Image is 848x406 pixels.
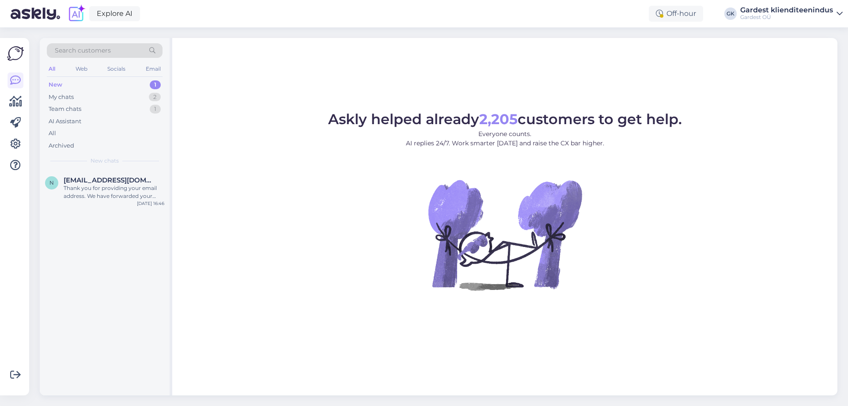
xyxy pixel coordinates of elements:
[64,176,155,184] span: novus_lt@yahoo.com
[47,63,57,75] div: All
[137,200,164,207] div: [DATE] 16:46
[74,63,89,75] div: Web
[49,179,54,186] span: n
[106,63,127,75] div: Socials
[740,14,833,21] div: Gardest OÜ
[724,8,737,20] div: GK
[55,46,111,55] span: Search customers
[49,129,56,138] div: All
[328,129,682,148] p: Everyone counts. AI replies 24/7. Work smarter [DATE] and raise the CX bar higher.
[91,157,119,165] span: New chats
[150,105,161,114] div: 1
[425,155,584,314] img: No Chat active
[150,80,161,89] div: 1
[49,105,81,114] div: Team chats
[67,4,86,23] img: explore-ai
[89,6,140,21] a: Explore AI
[740,7,833,14] div: Gardest klienditeenindus
[649,6,703,22] div: Off-hour
[49,93,74,102] div: My chats
[49,80,62,89] div: New
[328,110,682,128] span: Askly helped already customers to get help.
[7,45,24,62] img: Askly Logo
[144,63,163,75] div: Email
[740,7,843,21] a: Gardest klienditeenindusGardest OÜ
[479,110,518,128] b: 2,205
[49,117,81,126] div: AI Assistant
[149,93,161,102] div: 2
[49,141,74,150] div: Archived
[64,184,164,200] div: Thank you for providing your email address. We have forwarded your product availability inquiry t...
